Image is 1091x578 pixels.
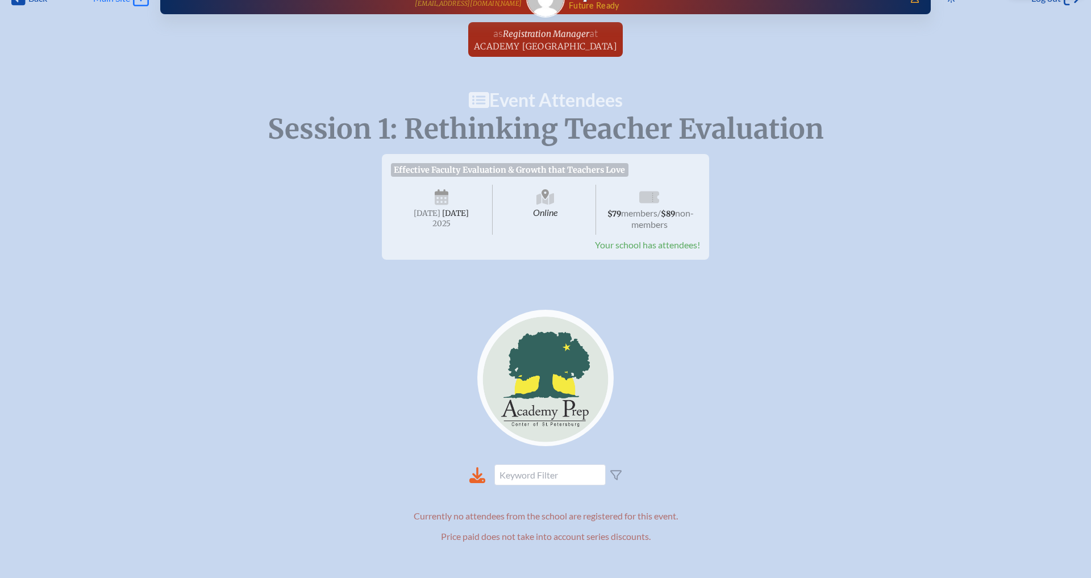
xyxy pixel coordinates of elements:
[493,27,503,39] span: as
[661,209,675,219] span: $89
[245,531,846,542] p: Price paid does not take into account series discounts.
[494,464,606,485] input: Keyword Filter
[400,219,483,228] span: 2025
[607,209,621,219] span: $79
[631,207,694,230] span: non-members
[621,207,657,218] span: members
[477,310,614,446] img: Academy Prep Center of St. Petersburg
[503,28,589,39] span: Registration Manager
[495,185,597,235] span: Online
[442,209,469,218] span: [DATE]
[589,27,598,39] span: at
[469,467,485,484] div: Download to CSV
[391,163,628,177] span: Effective Faculty Evaluation & Growth that Teachers Love
[569,2,894,10] span: Future Ready
[657,207,661,218] span: /
[469,22,622,57] a: asRegistration ManageratAcademy [GEOGRAPHIC_DATA]
[205,114,886,145] p: Session 1: Rethinking Teacher Evaluation
[245,510,846,522] p: Currently no attendees from the school are registered for this event.
[414,209,440,218] span: [DATE]
[474,41,617,52] span: Academy [GEOGRAPHIC_DATA]
[595,239,700,250] span: Your school has attendees!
